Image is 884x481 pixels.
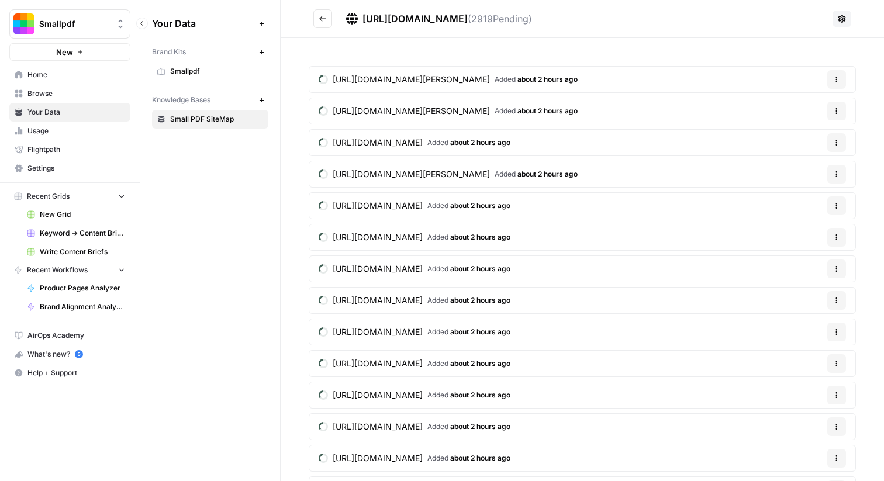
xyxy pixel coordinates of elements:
[309,414,520,440] a: [URL][DOMAIN_NAME]Added about 2 hours ago
[450,454,510,462] span: about 2 hours ago
[333,105,490,117] span: [URL][DOMAIN_NAME][PERSON_NAME]
[333,231,423,243] span: [URL][DOMAIN_NAME]
[517,169,578,178] span: about 2 hours ago
[333,295,423,306] span: [URL][DOMAIN_NAME]
[427,137,510,148] span: Added
[9,65,130,84] a: Home
[9,43,130,61] button: New
[309,288,520,313] a: [URL][DOMAIN_NAME]Added about 2 hours ago
[27,107,125,117] span: Your Data
[9,364,130,382] button: Help + Support
[450,264,510,273] span: about 2 hours ago
[309,98,587,124] a: [URL][DOMAIN_NAME][PERSON_NAME]Added about 2 hours ago
[309,193,520,219] a: [URL][DOMAIN_NAME]Added about 2 hours ago
[362,13,468,25] span: [URL][DOMAIN_NAME]
[170,114,263,124] span: Small PDF SiteMap
[27,126,125,136] span: Usage
[450,390,510,399] span: about 2 hours ago
[27,330,125,341] span: AirOps Academy
[468,13,532,25] span: ( 2919 Pending)
[450,359,510,368] span: about 2 hours ago
[333,200,423,212] span: [URL][DOMAIN_NAME]
[152,95,210,105] span: Knowledge Bases
[40,209,125,220] span: New Grid
[333,421,423,432] span: [URL][DOMAIN_NAME]
[333,263,423,275] span: [URL][DOMAIN_NAME]
[333,389,423,401] span: [URL][DOMAIN_NAME]
[333,168,490,180] span: [URL][DOMAIN_NAME][PERSON_NAME]
[13,13,34,34] img: Smallpdf Logo
[333,326,423,338] span: [URL][DOMAIN_NAME]
[517,75,578,84] span: about 2 hours ago
[427,390,510,400] span: Added
[22,224,130,243] a: Keyword -> Content Brief -> Article
[152,110,268,129] a: Small PDF SiteMap
[9,188,130,205] button: Recent Grids
[27,144,125,155] span: Flightpath
[27,163,125,174] span: Settings
[309,224,520,250] a: [URL][DOMAIN_NAME]Added about 2 hours ago
[309,67,587,92] a: [URL][DOMAIN_NAME][PERSON_NAME]Added about 2 hours ago
[427,421,510,432] span: Added
[40,228,125,238] span: Keyword -> Content Brief -> Article
[427,200,510,211] span: Added
[77,351,80,357] text: 5
[9,159,130,178] a: Settings
[450,233,510,241] span: about 2 hours ago
[450,201,510,210] span: about 2 hours ago
[75,350,83,358] a: 5
[309,382,520,408] a: [URL][DOMAIN_NAME]Added about 2 hours ago
[27,368,125,378] span: Help + Support
[9,122,130,140] a: Usage
[22,279,130,297] a: Product Pages Analyzer
[152,47,186,57] span: Brand Kits
[152,62,268,81] a: Smallpdf
[333,74,490,85] span: [URL][DOMAIN_NAME][PERSON_NAME]
[427,453,510,463] span: Added
[333,452,423,464] span: [URL][DOMAIN_NAME]
[22,205,130,224] a: New Grid
[427,232,510,243] span: Added
[56,46,73,58] span: New
[309,130,520,155] a: [URL][DOMAIN_NAME]Added about 2 hours ago
[495,74,578,85] span: Added
[152,16,254,30] span: Your Data
[427,264,510,274] span: Added
[39,18,110,30] span: Smallpdf
[40,283,125,293] span: Product Pages Analyzer
[427,295,510,306] span: Added
[450,422,510,431] span: about 2 hours ago
[22,243,130,261] a: Write Content Briefs
[495,106,578,116] span: Added
[27,70,125,80] span: Home
[22,297,130,316] a: Brand Alignment Analyzer
[40,247,125,257] span: Write Content Briefs
[309,319,520,345] a: [URL][DOMAIN_NAME]Added about 2 hours ago
[10,345,130,363] div: What's new?
[495,169,578,179] span: Added
[450,138,510,147] span: about 2 hours ago
[170,66,263,77] span: Smallpdf
[427,327,510,337] span: Added
[309,351,520,376] a: [URL][DOMAIN_NAME]Added about 2 hours ago
[333,358,423,369] span: [URL][DOMAIN_NAME]
[517,106,578,115] span: about 2 hours ago
[427,358,510,369] span: Added
[9,140,130,159] a: Flightpath
[9,345,130,364] button: What's new? 5
[27,88,125,99] span: Browse
[9,84,130,103] a: Browse
[27,191,70,202] span: Recent Grids
[9,103,130,122] a: Your Data
[309,256,520,282] a: [URL][DOMAIN_NAME]Added about 2 hours ago
[450,296,510,304] span: about 2 hours ago
[27,265,88,275] span: Recent Workflows
[9,261,130,279] button: Recent Workflows
[309,161,587,187] a: [URL][DOMAIN_NAME][PERSON_NAME]Added about 2 hours ago
[9,326,130,345] a: AirOps Academy
[9,9,130,39] button: Workspace: Smallpdf
[309,445,520,471] a: [URL][DOMAIN_NAME]Added about 2 hours ago
[450,327,510,336] span: about 2 hours ago
[313,9,332,28] button: Go back
[40,302,125,312] span: Brand Alignment Analyzer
